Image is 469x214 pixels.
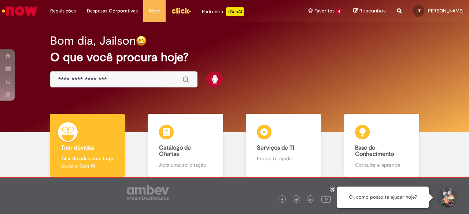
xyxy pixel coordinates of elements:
[257,155,310,162] p: Encontre ajuda
[314,7,335,15] span: Favoritos
[61,155,114,169] p: Tirar dúvidas com Lupi Assist e Gen Ai
[159,161,212,169] p: Abra uma solicitação
[436,187,458,209] button: Iniciar Conversa de Suporte
[50,51,418,64] h2: O que você procura hoje?
[295,198,298,202] img: logo_footer_twitter.png
[61,144,94,151] b: Tirar dúvidas
[202,7,244,16] div: Padroniza
[226,7,244,16] p: +GenAi
[234,114,333,177] a: Serviços de TI Encontre ajuda
[353,8,386,15] a: Rascunhos
[87,7,138,15] span: Despesas Corporativas
[321,194,331,204] img: logo_footer_youtube.png
[336,8,342,15] span: 4
[171,5,191,16] img: click_logo_yellow_360x200.png
[149,7,160,15] span: More
[159,144,191,158] b: Catálogo de Ofertas
[355,161,408,169] p: Consulte e aprenda
[333,114,431,177] a: Base de Conhecimento Consulte e aprenda
[355,144,394,158] b: Base de Conhecimento
[417,8,421,13] span: JT
[136,35,147,46] img: happy-face.png
[127,185,169,200] img: logo_footer_ambev_rotulo_gray.png
[359,7,386,14] span: Rascunhos
[280,198,284,202] img: logo_footer_facebook.png
[137,114,235,177] a: Catálogo de Ofertas Abra uma solicitação
[50,7,76,15] span: Requisições
[426,8,464,14] span: [PERSON_NAME]
[337,187,429,208] div: Oi, como posso te ajudar hoje?
[309,198,313,202] img: logo_footer_linkedin.png
[50,34,136,47] h2: Bom dia, Jailson
[38,114,137,177] a: Tirar dúvidas Tirar dúvidas com Lupi Assist e Gen Ai
[257,144,294,151] b: Serviços de TI
[1,4,38,18] img: ServiceNow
